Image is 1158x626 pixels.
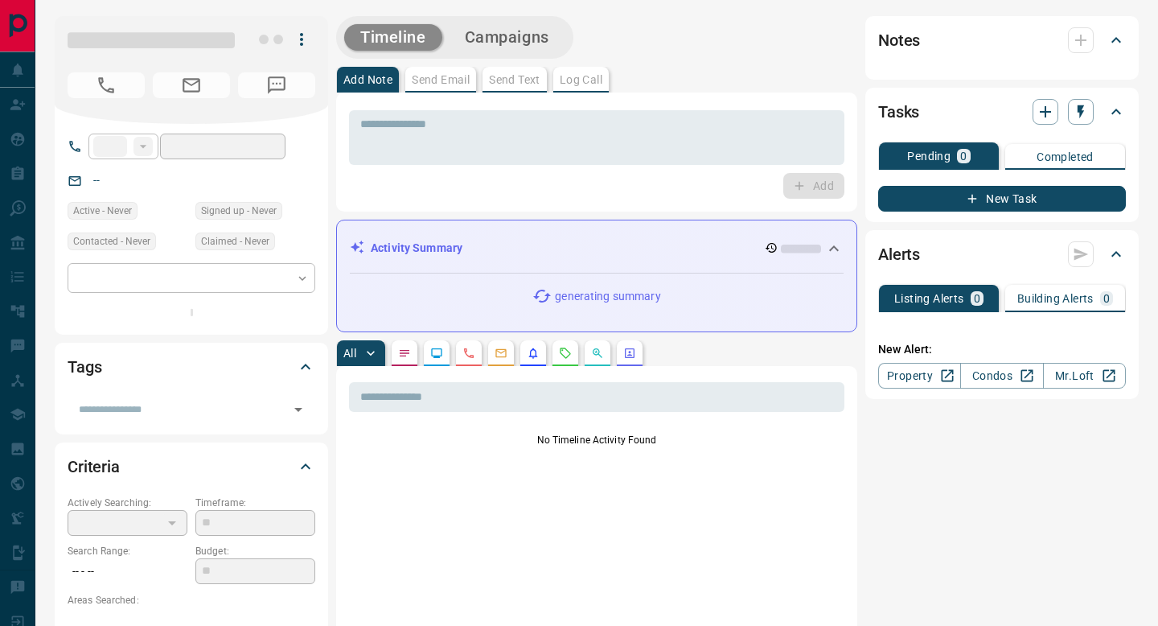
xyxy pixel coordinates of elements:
[238,72,315,98] span: No Number
[68,72,145,98] span: No Number
[591,347,604,360] svg: Opportunities
[555,288,660,305] p: generating summary
[527,347,540,360] svg: Listing Alerts
[1103,293,1110,304] p: 0
[430,347,443,360] svg: Lead Browsing Activity
[68,544,187,558] p: Search Range:
[559,347,572,360] svg: Requests
[974,293,980,304] p: 0
[1037,151,1094,163] p: Completed
[1017,293,1094,304] p: Building Alerts
[878,241,920,267] h2: Alerts
[68,496,187,510] p: Actively Searching:
[350,233,844,263] div: Activity Summary
[960,150,967,162] p: 0
[68,558,187,585] p: -- - --
[398,347,411,360] svg: Notes
[495,347,507,360] svg: Emails
[878,363,961,389] a: Property
[878,21,1126,60] div: Notes
[344,24,442,51] button: Timeline
[623,347,636,360] svg: Agent Actions
[960,363,1043,389] a: Condos
[343,74,392,85] p: Add Note
[449,24,565,51] button: Campaigns
[73,203,132,219] span: Active - Never
[371,240,462,257] p: Activity Summary
[68,447,315,486] div: Criteria
[68,348,315,386] div: Tags
[153,72,230,98] span: No Email
[195,544,315,558] p: Budget:
[68,354,101,380] h2: Tags
[878,99,919,125] h2: Tasks
[894,293,964,304] p: Listing Alerts
[878,93,1126,131] div: Tasks
[68,454,120,480] h2: Criteria
[93,174,100,187] a: --
[201,203,277,219] span: Signed up - Never
[878,27,920,53] h2: Notes
[195,496,315,510] p: Timeframe:
[1043,363,1126,389] a: Mr.Loft
[907,150,951,162] p: Pending
[878,235,1126,274] div: Alerts
[343,348,356,359] p: All
[349,433,844,447] p: No Timeline Activity Found
[68,593,315,607] p: Areas Searched:
[201,233,269,249] span: Claimed - Never
[878,341,1126,358] p: New Alert:
[462,347,475,360] svg: Calls
[73,233,150,249] span: Contacted - Never
[287,398,310,421] button: Open
[878,186,1126,212] button: New Task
